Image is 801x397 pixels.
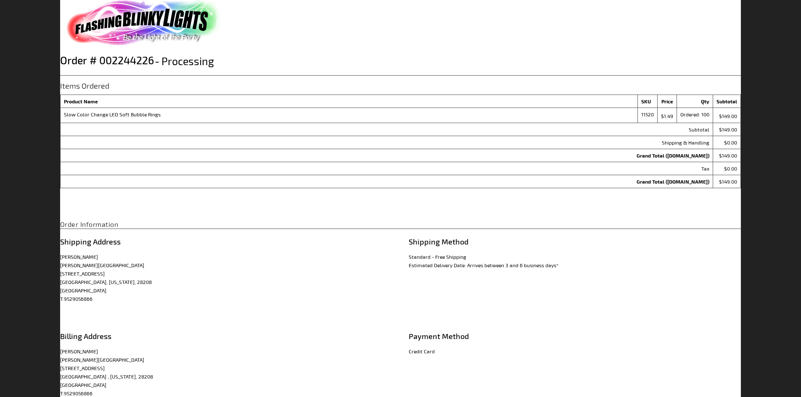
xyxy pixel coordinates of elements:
[661,113,673,119] span: $1.49
[637,152,709,158] strong: Grand Total ([DOMAIN_NAME])
[719,152,737,158] span: $149.00
[719,179,737,184] span: $149.00
[409,237,468,246] span: Shipping Method
[409,347,741,355] dt: Credit Card
[724,139,737,145] span: $0.00
[719,126,737,132] span: $149.00
[638,108,658,123] td: 11520
[154,54,214,67] span: Processing
[60,162,713,175] th: Tax
[467,262,558,268] span: Arrives between 3 and 6 business days*
[60,220,119,228] strong: Order Information
[637,179,709,184] strong: Grand Total ([DOMAIN_NAME])
[719,113,737,119] span: $149.00
[60,237,121,246] span: Shipping Address
[60,252,392,303] address: [PERSON_NAME] [PERSON_NAME][GEOGRAPHIC_DATA] [STREET_ADDRESS] [GEOGRAPHIC_DATA], [US_STATE], 2820...
[60,123,713,136] th: Subtotal
[60,136,713,149] th: Shipping & Handling
[677,95,713,108] th: Qty
[409,360,610,374] th: Credit Card Type
[638,95,658,108] th: SKU
[409,331,469,341] span: Payment Method
[60,54,154,66] span: Order # 002244226
[64,296,93,302] a: 9529056866
[701,111,709,117] span: 100
[409,374,610,389] th: Credit Card Number
[60,95,637,108] th: Product Name
[658,95,677,108] th: Price
[64,390,93,396] a: 9529056866
[713,95,741,108] th: Subtotal
[409,262,466,268] span: Estimated Delivery Date:
[64,111,634,117] strong: Slow Color Change LED Soft Bubble Rings
[610,374,741,389] td: XXXX-2406
[60,331,111,341] span: Billing Address
[680,111,701,117] span: Ordered
[409,252,741,269] div: Standard - Free Shipping
[724,166,737,171] span: $0.00
[60,82,109,90] strong: Items Ordered
[610,360,741,374] td: Visa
